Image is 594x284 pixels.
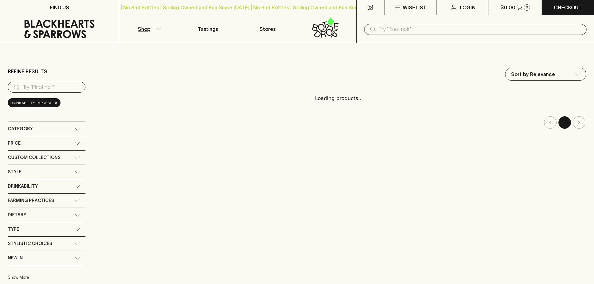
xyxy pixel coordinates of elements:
p: Login [460,4,476,11]
div: Dietary [8,208,85,222]
span: × [54,99,58,106]
p: Sort by Relevance [511,70,555,78]
a: Stores [238,15,297,43]
p: Shop [138,25,150,33]
span: Farming Practices [8,197,54,205]
span: Stylistic Choices [8,240,52,248]
p: Tastings [198,25,218,33]
div: Price [8,136,85,150]
p: $0.00 [500,4,515,11]
div: Custom Collections [8,151,85,165]
div: Sort by Relevance [505,68,586,80]
p: FIND US [50,4,69,11]
a: Tastings [178,15,238,43]
div: Stylistic Choices [8,237,85,251]
button: Shop [119,15,178,43]
input: Try “Pinot noir” [23,82,80,92]
p: Wishlist [403,4,427,11]
div: Loading products... [92,89,586,108]
p: Checkout [554,4,582,11]
span: Drinkability [8,182,38,190]
span: Price [8,139,21,147]
span: drinkability: impress [10,100,52,106]
p: Stores [259,25,276,33]
div: Type [8,222,85,236]
button: Show More [8,271,89,284]
span: Category [8,125,33,133]
div: Drinkability [8,179,85,193]
div: Category [8,122,85,136]
span: Style [8,168,22,176]
div: New In [8,251,85,265]
input: Try "Pinot noir" [379,24,582,34]
button: page 1 [558,116,571,129]
div: Style [8,165,85,179]
p: 0 [526,6,528,9]
span: Type [8,225,19,233]
nav: pagination navigation [92,116,586,129]
div: Farming Practices [8,194,85,208]
p: Refine Results [8,68,47,75]
span: Dietary [8,211,26,219]
span: Custom Collections [8,154,60,161]
span: New In [8,254,23,262]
